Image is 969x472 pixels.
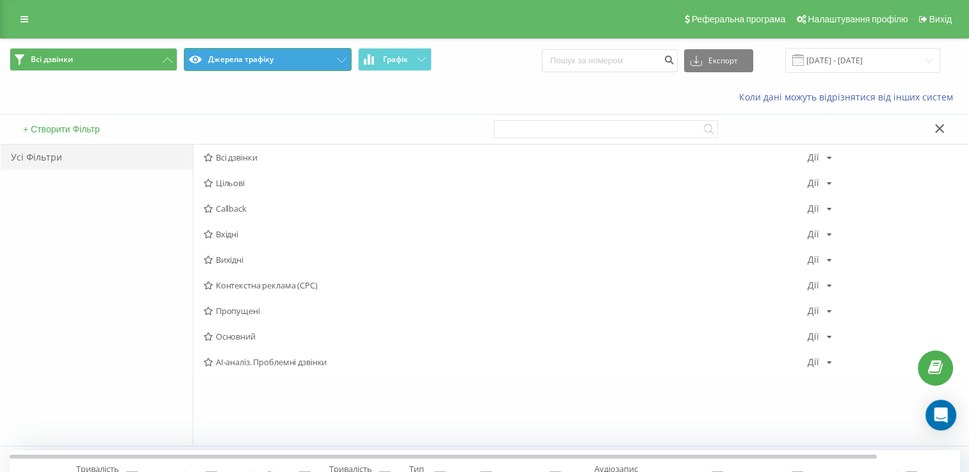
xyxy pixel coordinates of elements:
button: Експорт [684,49,753,72]
span: Цільові [204,178,807,187]
span: Всі дзвінки [204,153,807,162]
a: Коли дані можуть відрізнятися вiд інших систем [739,91,959,103]
div: Open Intercom Messenger [925,400,956,430]
div: Дії [807,358,818,366]
span: Основний [204,332,807,341]
div: Дії [807,281,818,290]
span: Реферальна програма [692,14,786,24]
div: Дії [807,153,818,162]
button: Закрити [931,123,949,136]
div: Дії [807,332,818,341]
div: Дії [807,178,818,187]
span: AI-аналіз. Проблемні дзвінки [204,358,807,366]
div: Усі Фільтри [1,145,193,170]
div: Дії [807,306,818,315]
span: Вхідні [204,230,807,239]
button: + Створити Фільтр [19,123,104,135]
span: Всі дзвінки [31,54,73,65]
button: Всі дзвінки [10,48,177,71]
span: Пропущені [204,306,807,315]
button: Джерела трафіку [184,48,352,71]
button: Графік [358,48,432,71]
input: Пошук за номером [542,49,678,72]
span: Налаштування профілю [808,14,908,24]
span: Callback [204,204,807,213]
div: Дії [807,230,818,239]
span: Контекстна реклама (CPC) [204,281,807,290]
div: Дії [807,255,818,264]
span: Графік [383,55,408,64]
div: Дії [807,204,818,213]
span: Вихід [929,14,952,24]
span: Вихідні [204,255,807,264]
